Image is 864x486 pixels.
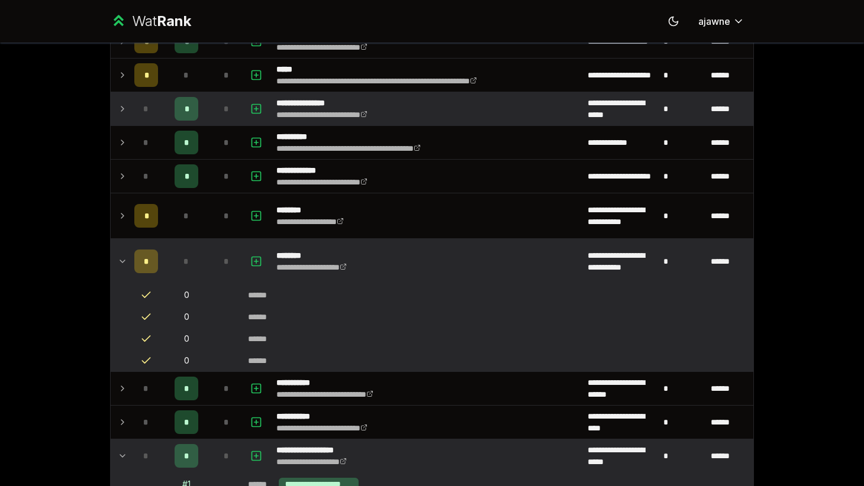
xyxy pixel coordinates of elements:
[163,284,210,306] td: 0
[110,12,191,31] a: WatRank
[698,14,730,28] span: ajawne
[163,328,210,349] td: 0
[163,306,210,328] td: 0
[157,12,191,30] span: Rank
[689,11,754,32] button: ajawne
[132,12,191,31] div: Wat
[163,350,210,371] td: 0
